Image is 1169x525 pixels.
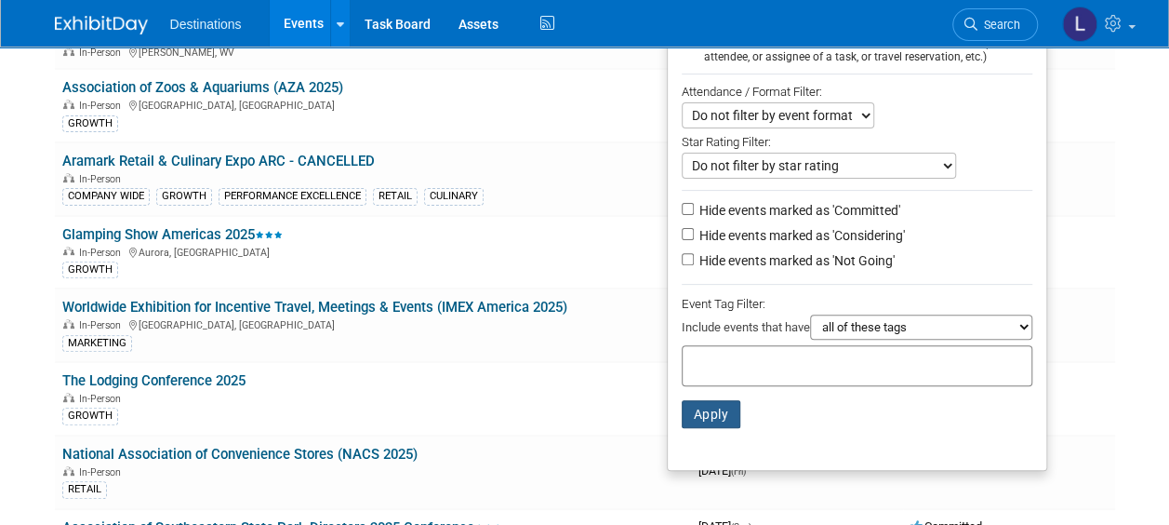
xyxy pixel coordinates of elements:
[62,316,684,331] div: [GEOGRAPHIC_DATA], [GEOGRAPHIC_DATA]
[79,247,126,259] span: In-Person
[63,247,74,256] img: In-Person Event
[62,299,567,316] a: Worldwide Exhibition for Incentive Travel, Meetings & Events (IMEX America 2025)
[62,226,283,243] a: Glamping Show Americas 2025
[696,226,905,245] label: Hide events marked as 'Considering'
[62,79,343,96] a: Association of Zoos & Aquariums (AZA 2025)
[62,244,684,259] div: Aurora, [GEOGRAPHIC_DATA]
[79,319,126,331] span: In-Person
[952,8,1038,41] a: Search
[1062,7,1097,42] img: Lauren Herod
[682,293,1032,315] div: Event Tag Filter:
[79,100,126,112] span: In-Person
[79,466,126,478] span: In-Person
[62,153,375,169] a: Aramark Retail & Culinary Expo ARC - CANCELLED
[62,372,246,389] a: The Lodging Conference 2025
[696,201,900,220] label: Hide events marked as 'Committed'
[62,188,150,205] div: COMPANY WIDE
[731,466,746,477] span: (Fri)
[682,36,1032,64] div: Only show events that either I created, or I am tagged in (as attendee, or assignee of a task, or...
[62,481,107,498] div: RETAIL
[79,393,126,405] span: In-Person
[63,173,74,182] img: In-Person Event
[424,188,484,205] div: CULINARY
[682,81,1032,102] div: Attendance / Format Filter:
[696,251,895,270] label: Hide events marked as 'Not Going'
[63,319,74,329] img: In-Person Event
[62,44,684,59] div: [PERSON_NAME], WV
[63,47,74,56] img: In-Person Event
[682,128,1032,153] div: Star Rating Filter:
[62,115,118,132] div: GROWTH
[62,335,132,352] div: MARKETING
[219,188,366,205] div: PERFORMANCE EXCELLENCE
[682,315,1032,345] div: Include events that have
[79,47,126,59] span: In-Person
[79,173,126,185] span: In-Person
[62,408,118,424] div: GROWTH
[156,188,212,205] div: GROWTH
[977,18,1020,32] span: Search
[63,100,74,109] img: In-Person Event
[55,16,148,34] img: ExhibitDay
[170,17,242,32] span: Destinations
[62,262,118,278] div: GROWTH
[682,400,741,428] button: Apply
[62,97,684,112] div: [GEOGRAPHIC_DATA], [GEOGRAPHIC_DATA]
[63,466,74,476] img: In-Person Event
[62,446,418,463] a: National Association of Convenience Stores (NACS 2025)
[698,464,746,478] span: [DATE]
[63,393,74,402] img: In-Person Event
[373,188,418,205] div: RETAIL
